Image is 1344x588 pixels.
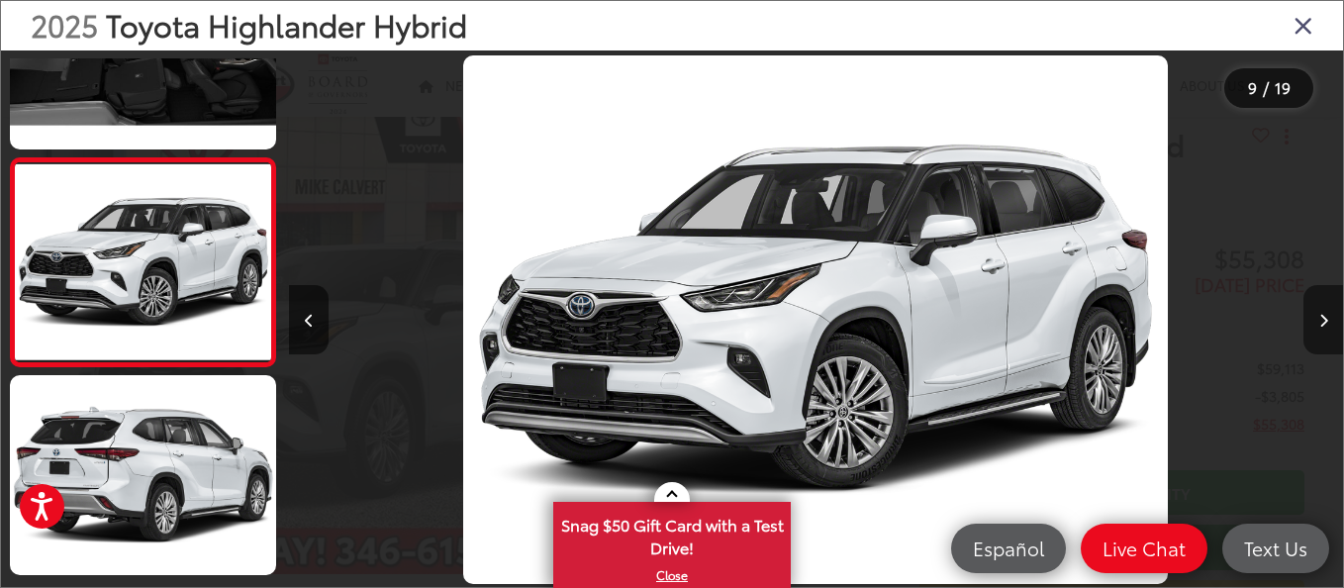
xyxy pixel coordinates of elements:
span: 2025 [31,3,98,46]
span: 9 [1248,76,1257,98]
a: Text Us [1222,524,1329,573]
span: Snag $50 Gift Card with a Test Drive! [555,504,789,564]
i: Close gallery [1294,12,1313,38]
span: / [1261,81,1271,95]
img: 2025 Toyota Highlander Hybrid Platinum [12,164,273,360]
div: 2025 Toyota Highlander Hybrid Platinum 8 [289,55,1343,585]
span: Text Us [1234,536,1317,560]
button: Previous image [289,285,329,354]
a: Español [951,524,1066,573]
img: 2025 Toyota Highlander Hybrid Platinum [463,55,1169,585]
img: 2025 Toyota Highlander Hybrid Platinum [7,373,279,577]
a: Live Chat [1081,524,1207,573]
span: Live Chat [1093,536,1196,560]
span: Español [963,536,1054,560]
span: 19 [1275,76,1291,98]
button: Next image [1303,285,1343,354]
span: Toyota Highlander Hybrid [106,3,467,46]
